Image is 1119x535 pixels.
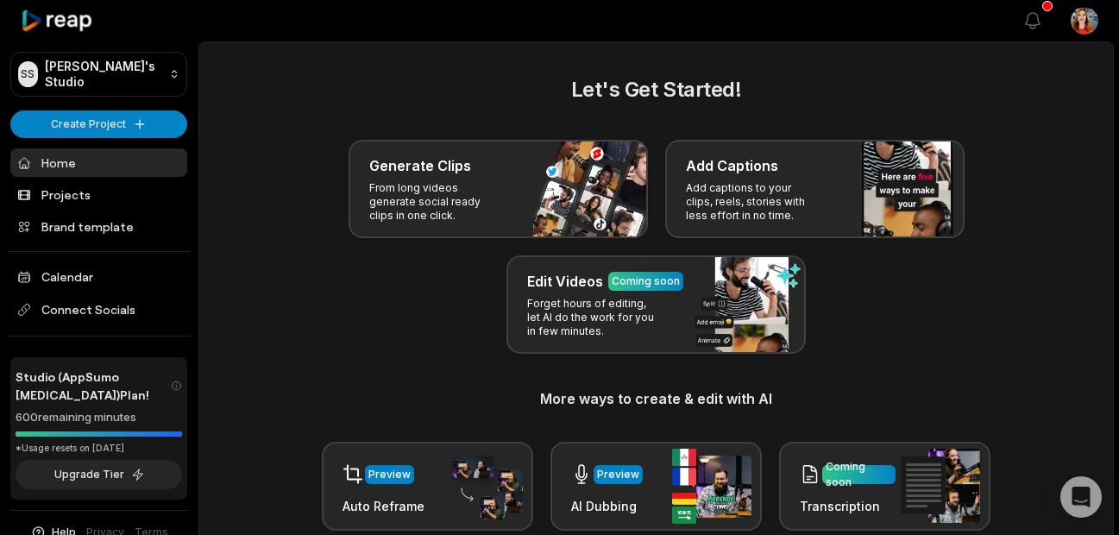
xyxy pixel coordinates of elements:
a: Calendar [10,262,187,291]
p: Add captions to your clips, reels, stories with less effort in no time. [686,181,820,223]
img: auto_reframe.png [443,453,523,520]
img: ai_dubbing.png [672,449,751,524]
p: Forget hours of editing, let AI do the work for you in few minutes. [527,297,661,338]
div: *Usage resets on [DATE] [16,442,182,455]
div: Open Intercom Messenger [1060,476,1102,518]
p: [PERSON_NAME]'s Studio [45,59,162,90]
button: Create Project [10,110,187,138]
h3: Generate Clips [369,155,471,176]
img: transcription.png [901,449,980,523]
h3: Auto Reframe [343,497,424,515]
a: Brand template [10,212,187,241]
button: Upgrade Tier [16,460,182,489]
div: Coming soon [826,459,892,490]
div: Preview [597,467,639,482]
h3: AI Dubbing [571,497,643,515]
span: Studio (AppSumo [MEDICAL_DATA]) Plan! [16,368,171,404]
a: Projects [10,180,187,209]
div: Preview [368,467,411,482]
div: SS [18,61,38,87]
h2: Let's Get Started! [220,74,1092,105]
h3: More ways to create & edit with AI [220,388,1092,409]
span: Connect Socials [10,294,187,325]
h3: Add Captions [686,155,778,176]
div: Coming soon [612,274,680,289]
h3: Edit Videos [527,271,603,292]
p: From long videos generate social ready clips in one click. [369,181,503,223]
h3: Transcription [800,497,896,515]
a: Home [10,148,187,177]
div: 600 remaining minutes [16,409,182,426]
